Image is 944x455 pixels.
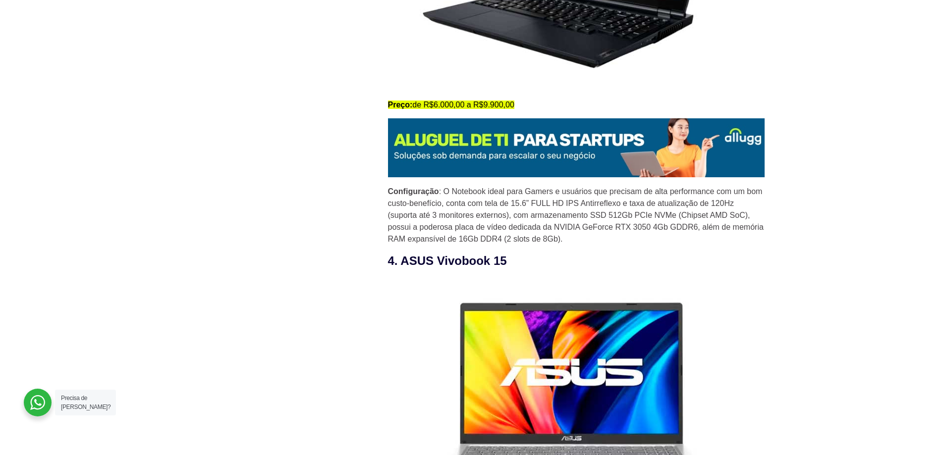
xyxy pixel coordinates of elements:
h3: 4. ASUS Vivobook 15 [388,252,765,270]
p: : O Notebook ideal para Gamers e usuários que precisam de alta performance com um bom custo-benef... [388,186,765,245]
strong: Configuração [388,187,439,196]
iframe: Chat Widget [766,328,944,455]
div: Widget de chat [766,328,944,455]
strong: Preço: [388,101,413,109]
mark: de R$6.000,00 a R$9.900,00 [388,101,514,109]
span: Precisa de [PERSON_NAME]? [61,395,111,410]
img: Aluguel de Notebook [388,118,765,177]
